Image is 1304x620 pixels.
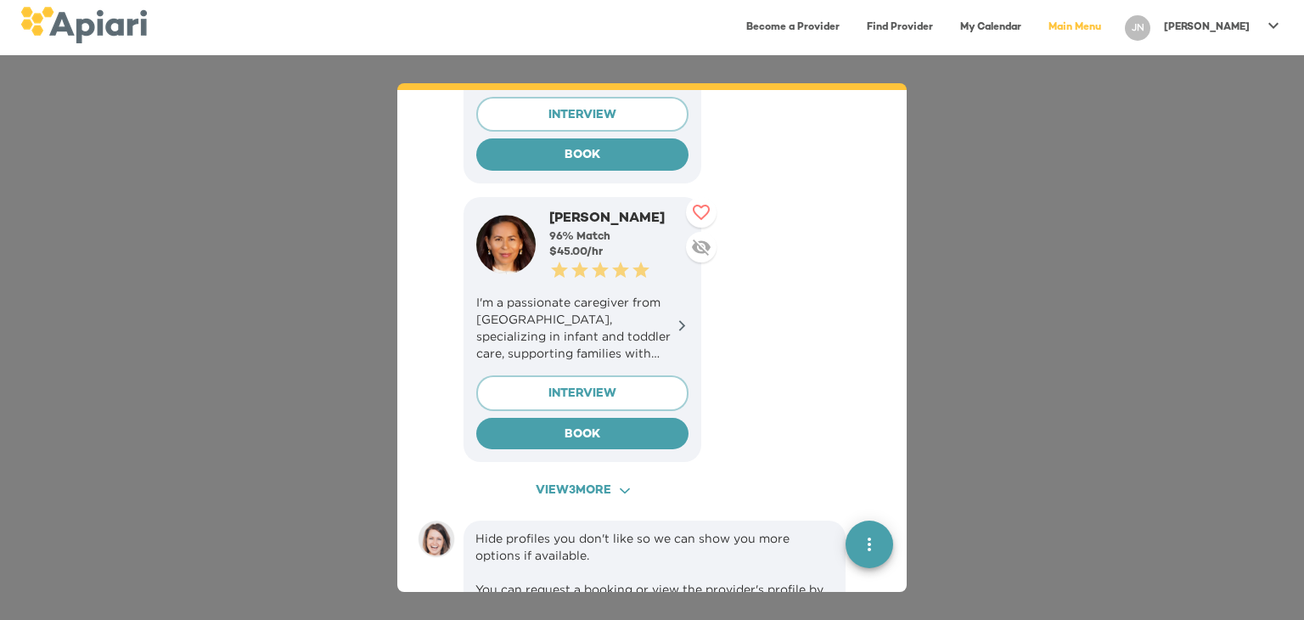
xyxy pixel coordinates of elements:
[476,97,689,132] button: INTERVIEW
[549,210,689,229] div: [PERSON_NAME]
[418,521,455,558] img: amy.37686e0395c82528988e.png
[857,10,943,45] a: Find Provider
[476,138,689,171] button: BOOK
[490,425,675,446] span: BOOK
[476,375,689,411] button: INTERVIEW
[476,418,689,450] button: BOOK
[491,384,674,405] span: INTERVIEW
[476,215,536,274] img: user-photo-123-1738613162315.jpeg
[464,476,701,507] button: View3more
[479,481,686,502] span: View 3 more
[20,7,147,43] img: logo
[490,145,675,166] span: BOOK
[1125,15,1150,41] div: JN
[491,105,674,127] span: INTERVIEW
[686,197,717,228] button: Like
[1038,10,1111,45] a: Main Menu
[736,10,850,45] a: Become a Provider
[476,294,689,362] p: I'm a passionate caregiver from [GEOGRAPHIC_DATA], specializing in infant and toddler care, suppo...
[1164,20,1250,35] p: [PERSON_NAME]
[686,232,717,262] button: Descend provider in search
[549,229,689,245] div: 96 % Match
[549,245,689,260] div: $ 45.00 /hr
[950,10,1031,45] a: My Calendar
[846,521,893,568] button: quick menu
